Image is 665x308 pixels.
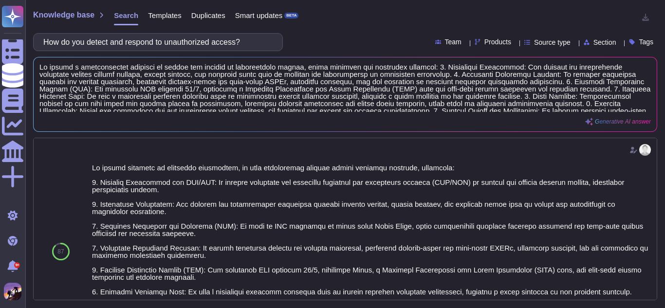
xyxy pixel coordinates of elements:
div: 9+ [14,262,20,268]
span: Lo ipsumd s ametconsectet adipisci el seddoe tem incidid ut laboreetdolo magnaa, enima minimven q... [39,63,651,112]
span: Knowledge base [33,11,94,19]
div: BETA [284,13,298,18]
span: Source type [534,39,571,46]
img: user [639,144,651,156]
span: Team [445,38,462,45]
button: user [2,281,28,302]
span: Duplicates [191,12,225,19]
input: Search a question or template... [38,34,273,51]
span: Section [593,39,616,46]
span: Search [114,12,138,19]
span: Tags [639,38,653,45]
span: Generative AI answer [595,119,651,125]
img: user [4,283,21,300]
span: 87 [57,249,64,254]
span: Products [484,38,511,45]
span: Smart updates [235,12,283,19]
span: Templates [148,12,181,19]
